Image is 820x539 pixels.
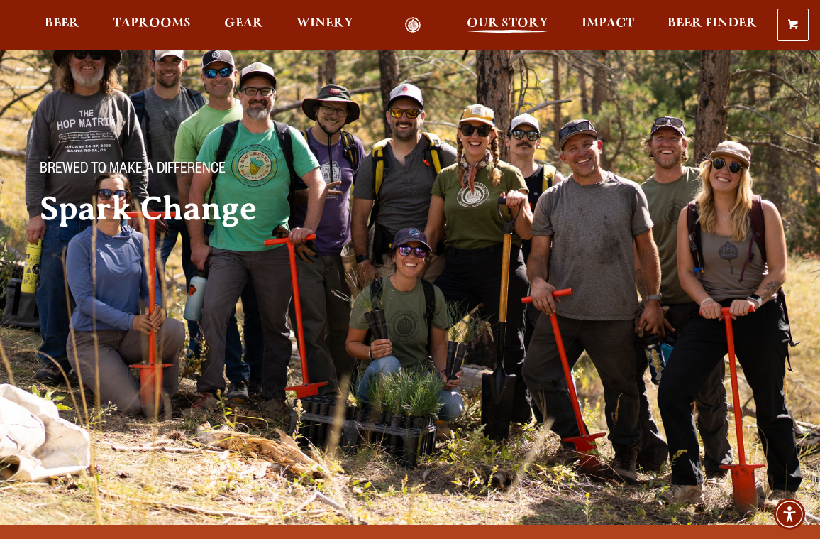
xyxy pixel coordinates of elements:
span: Beer Finder [667,18,757,29]
a: Beer Finder [658,17,766,33]
span: Brewed to make a difference [40,161,226,180]
a: Impact [572,17,643,33]
a: Odell Home [387,17,440,33]
a: Gear [215,17,272,33]
a: Taprooms [104,17,200,33]
span: Impact [582,18,634,29]
a: Our Story [458,17,558,33]
div: Accessibility Menu [774,499,805,530]
span: Our Story [467,18,548,29]
a: Winery [287,17,362,33]
span: Winery [297,18,353,29]
h2: Spark Change [40,191,482,227]
span: Gear [224,18,263,29]
span: Beer [45,18,79,29]
a: Beer [35,17,89,33]
span: Taprooms [113,18,191,29]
